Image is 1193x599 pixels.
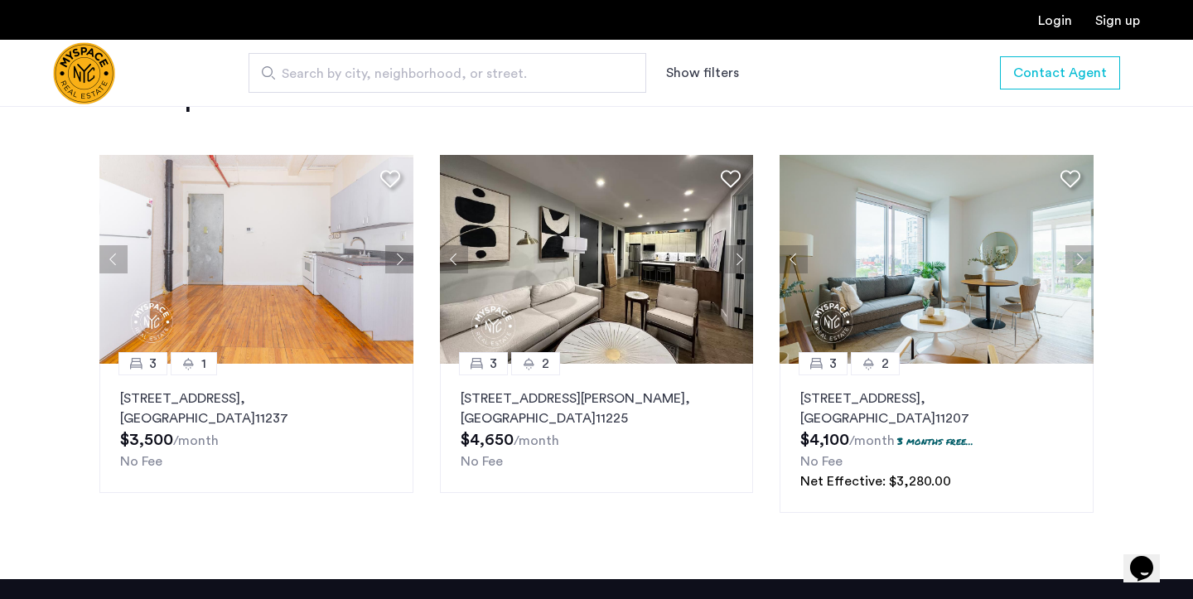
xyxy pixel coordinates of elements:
[1038,14,1072,27] a: Login
[440,364,754,513] a: 32[STREET_ADDRESS][PERSON_NAME], [GEOGRAPHIC_DATA]11225No Fee
[800,389,1073,428] p: [STREET_ADDRESS] 11207
[440,245,468,273] button: Previous apartment
[881,354,889,374] span: 2
[99,155,413,364] img: 8515455b-be52-4141-8a40-4c35d33cf98b_638866273458526347.jpeg
[780,155,1094,364] img: 1997_638520736368616835.png
[120,432,173,448] span: $3,500
[149,354,157,374] span: 3
[490,354,497,374] span: 3
[849,434,895,447] sub: /month
[461,432,514,448] span: $4,650
[1065,245,1094,273] button: Next apartment
[385,245,413,273] button: Next apartment
[897,434,973,448] p: 3 months free...
[461,455,503,468] span: No Fee
[440,155,754,364] img: 22_638519283718040998.png
[666,63,739,83] button: Show or hide filters
[1123,533,1176,582] iframe: chat widget
[829,354,837,374] span: 3
[1095,14,1140,27] a: Registration
[780,245,808,273] button: Previous apartment
[1013,63,1107,83] span: Contact Agent
[99,245,128,273] button: Previous apartment
[800,455,843,468] span: No Fee
[725,245,753,273] button: Next apartment
[542,354,549,374] span: 2
[53,42,115,104] a: Cazamio Logo
[120,389,393,428] p: [STREET_ADDRESS] 11237
[120,455,162,468] span: No Fee
[1000,56,1120,89] button: button
[53,42,115,104] img: logo
[780,364,1094,513] a: 32[STREET_ADDRESS], [GEOGRAPHIC_DATA]112073 months free...No FeeNet Effective: $3,280.00
[800,432,849,448] span: $4,100
[461,389,733,428] p: [STREET_ADDRESS][PERSON_NAME] 11225
[249,53,646,93] input: Apartment Search
[514,434,559,447] sub: /month
[99,364,413,513] a: 31[STREET_ADDRESS], [GEOGRAPHIC_DATA]11237No Fee
[800,475,951,488] span: Net Effective: $3,280.00
[201,354,206,374] span: 1
[173,434,219,447] sub: /month
[282,64,600,84] span: Search by city, neighborhood, or street.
